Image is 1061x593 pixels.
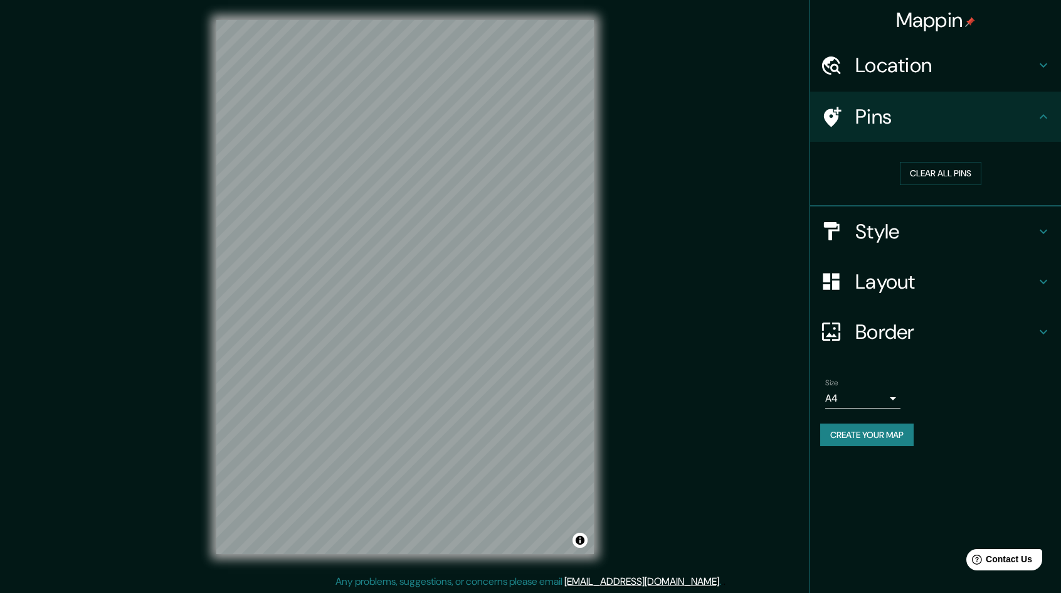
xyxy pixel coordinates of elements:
button: Create your map [820,424,914,447]
h4: Layout [855,269,1036,294]
img: pin-icon.png [965,17,975,27]
h4: Style [855,219,1036,244]
iframe: Help widget launcher [949,544,1047,579]
button: Toggle attribution [573,533,588,548]
button: Clear all pins [900,162,981,185]
div: . [723,574,726,589]
div: Layout [810,257,1061,307]
div: Border [810,307,1061,357]
h4: Border [855,319,1036,345]
div: . [721,574,723,589]
h4: Mappin [896,8,976,33]
h4: Location [855,53,1036,78]
p: Any problems, suggestions, or concerns please email . [335,574,721,589]
a: [EMAIL_ADDRESS][DOMAIN_NAME] [564,575,719,588]
h4: Pins [855,104,1036,129]
div: Location [810,40,1061,90]
canvas: Map [216,20,594,554]
label: Size [825,377,838,388]
div: Style [810,206,1061,257]
div: Pins [810,92,1061,142]
div: A4 [825,388,900,409]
